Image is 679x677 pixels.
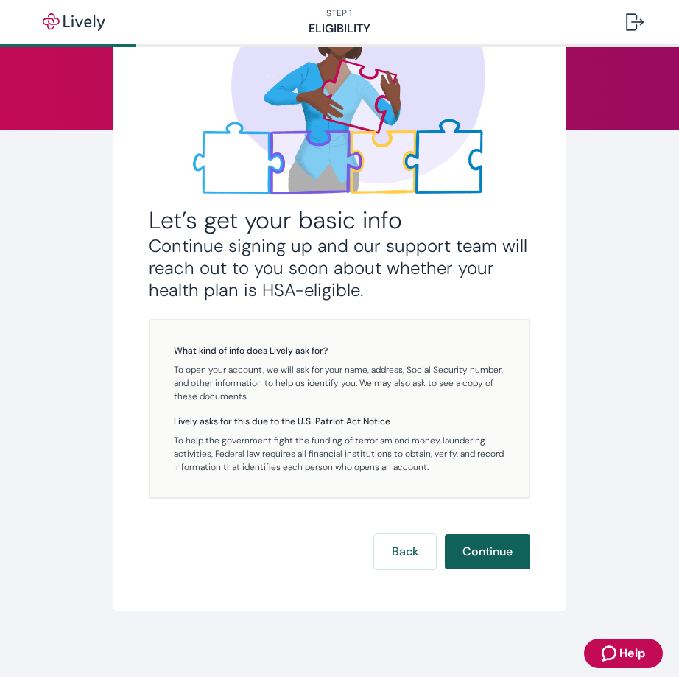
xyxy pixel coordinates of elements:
span: Help [619,645,645,662]
img: Lively [32,13,115,31]
h5: Lively asks for this due to the U.S. Patriot Act Notice [174,415,506,428]
h5: What kind of info does Lively ask for? [174,344,506,357]
button: Log out [614,4,655,40]
h3: Continue signing up and our support team will reach out to you soon about whether your health pla... [149,235,531,301]
h2: Let’s get your basic info [149,206,531,235]
p: To open your account, we will ask for your name, address, Social Security number, and other infor... [174,363,506,403]
button: Continue [445,534,530,569]
p: To help the government fight the funding of terrorism and money laundering activities, Federal la... [174,434,506,474]
svg: Zendesk support icon [602,645,619,662]
button: Zendesk support iconHelp [584,639,663,668]
button: Back [374,534,436,569]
